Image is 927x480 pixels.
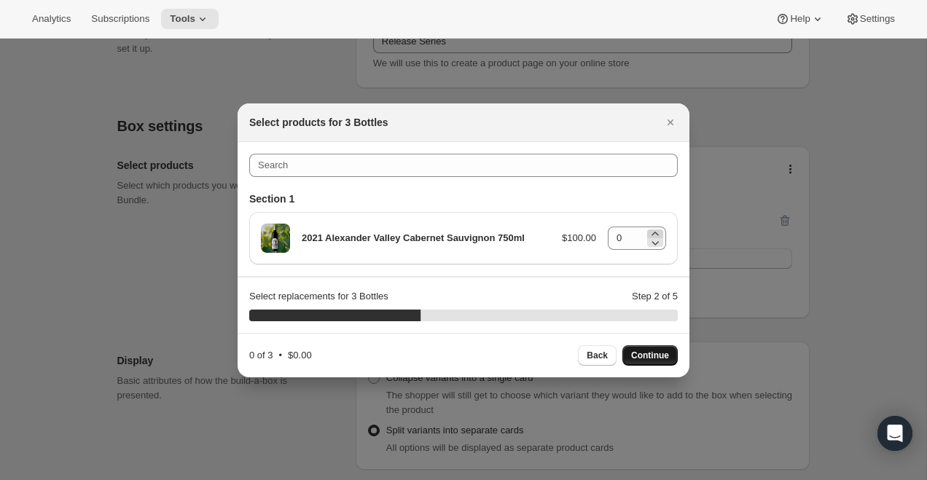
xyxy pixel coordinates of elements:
button: Help [767,9,833,29]
button: Close [660,112,681,133]
span: Subscriptions [91,13,149,25]
button: Tools [161,9,219,29]
span: Help [790,13,810,25]
h2: Select products for 3 Bottles [249,115,388,130]
p: 2021 Alexander Valley Cabernet Sauvignon 750ml [302,231,550,245]
p: $0.00 [288,348,312,363]
p: 0 of 3 [249,348,273,363]
span: Tools [170,13,195,25]
p: $100.00 [562,231,596,245]
input: Search [249,154,678,177]
button: Analytics [23,9,79,29]
div: • [249,348,312,363]
span: Analytics [32,13,71,25]
span: Back [587,350,608,361]
span: Settings [860,13,895,25]
h3: Section 1 [249,192,678,206]
p: Select replacements for 3 Bottles [249,289,388,304]
p: Step 2 of 5 [632,289,678,304]
button: Subscriptions [82,9,158,29]
button: Settings [837,9,904,29]
div: Open Intercom Messenger [877,416,912,451]
button: Back [578,345,617,366]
